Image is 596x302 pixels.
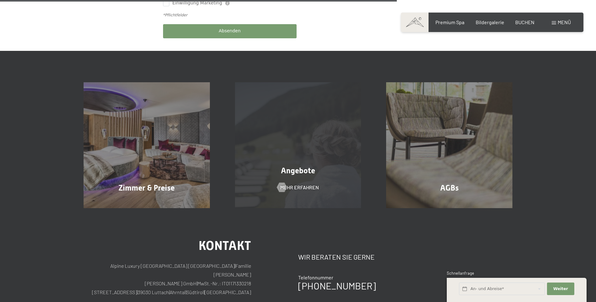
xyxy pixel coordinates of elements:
[281,166,315,175] span: Angebote
[435,19,464,25] a: Premium Spa
[137,289,138,295] span: |
[84,262,251,297] p: Alpine Luxury [GEOGRAPHIC_DATA] [GEOGRAPHIC_DATA] Familie [PERSON_NAME] [PERSON_NAME] GmbH MwSt.-...
[280,184,319,191] span: Mehr erfahren
[222,82,374,208] a: Urlaub in Südtirol im Hotel Schwarzenstein – Anfrage Angebote Mehr erfahren
[298,253,375,261] span: Wir beraten Sie gerne
[204,289,205,295] span: |
[163,24,297,38] button: Absenden
[440,183,459,192] span: AGBs
[219,28,241,34] span: Absenden
[199,238,251,253] span: Kontakt
[298,280,376,291] a: [PHONE_NUMBER]
[118,183,175,192] span: Zimmer & Preise
[547,283,574,295] button: Weiter
[298,274,333,280] span: Telefonnummer
[163,13,433,18] div: *Pflichtfelder
[558,19,571,25] span: Menü
[476,19,504,25] a: Bildergalerie
[374,82,525,208] a: Urlaub in Südtirol im Hotel Schwarzenstein – Anfrage AGBs
[553,286,568,292] span: Weiter
[71,82,222,208] a: Urlaub in Südtirol im Hotel Schwarzenstein – Anfrage Zimmer & Preise
[515,19,534,25] a: BUCHEN
[447,271,474,276] span: Schnellanfrage
[169,289,170,295] span: |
